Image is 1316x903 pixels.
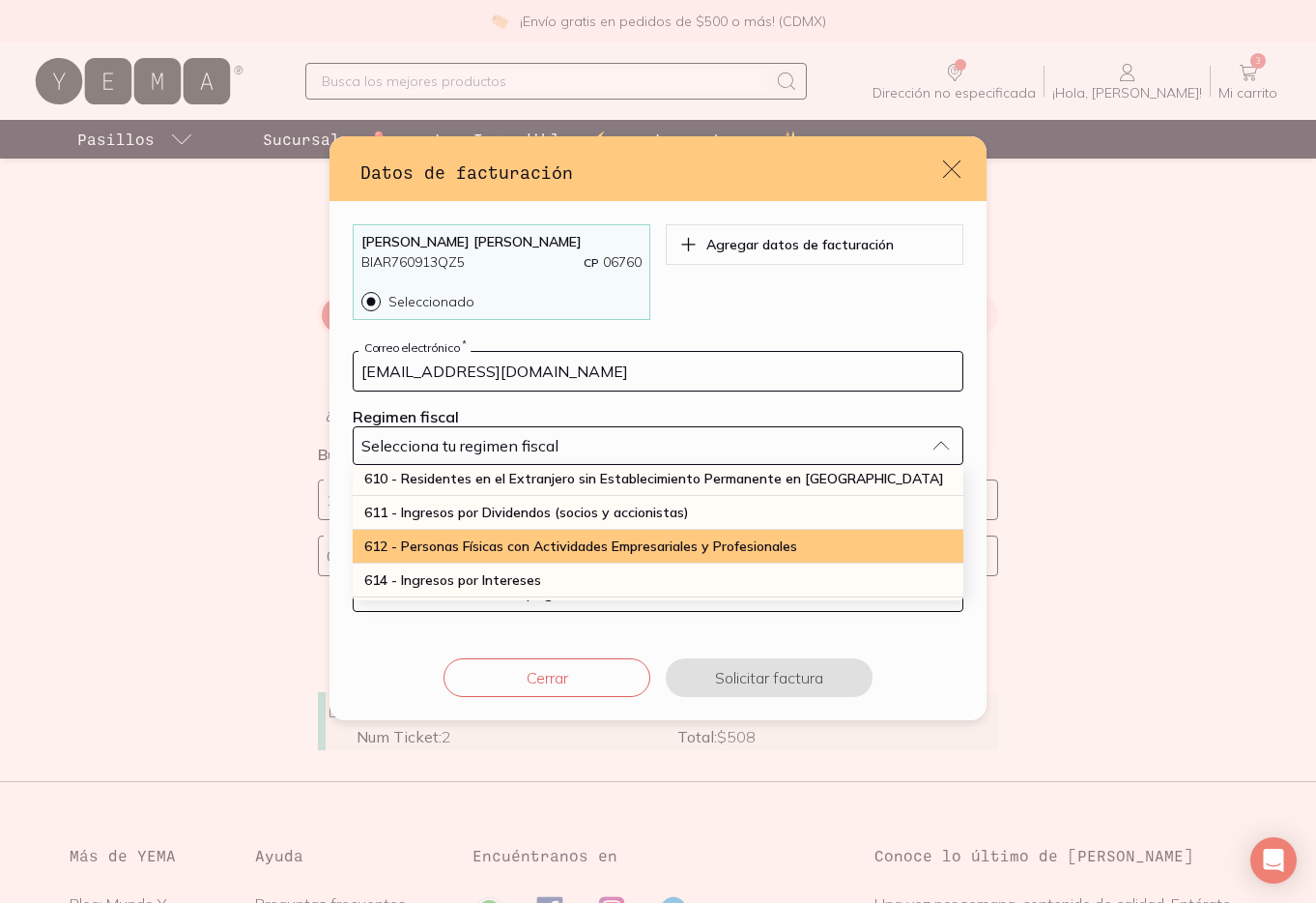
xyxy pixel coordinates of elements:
[364,571,541,589] span: 614 - Ingresos por Intereses
[361,436,558,455] span: Selecciona tu regimen fiscal
[361,252,465,273] p: BIAR760913QZ5
[666,658,873,697] button: Solicitar factura
[388,293,474,310] p: Seleccionado
[361,233,642,250] p: [PERSON_NAME] [PERSON_NAME]
[706,236,894,253] p: Agregar datos de facturación
[329,136,987,719] div: default
[364,504,689,521] span: 611 - Ingresos por Dividendos (socios y accionistas)
[443,658,650,697] button: Cerrar
[364,538,797,555] span: 612 - Personas Físicas con Actividades Empresariales y Profesionales
[1250,837,1297,884] div: Open Intercom Messenger
[360,160,940,185] h3: Datos de facturación
[584,255,599,270] span: CP
[584,252,642,273] p: 06760
[353,465,963,600] ul: Selecciona tu regimen fiscal
[353,407,459,426] label: Regimen fiscal
[364,470,944,487] span: 610 - Residentes en el Extranjero sin Establecimiento Permanente en [GEOGRAPHIC_DATA]
[353,426,963,465] button: Selecciona tu regimen fiscal
[358,339,471,354] label: Correo electrónico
